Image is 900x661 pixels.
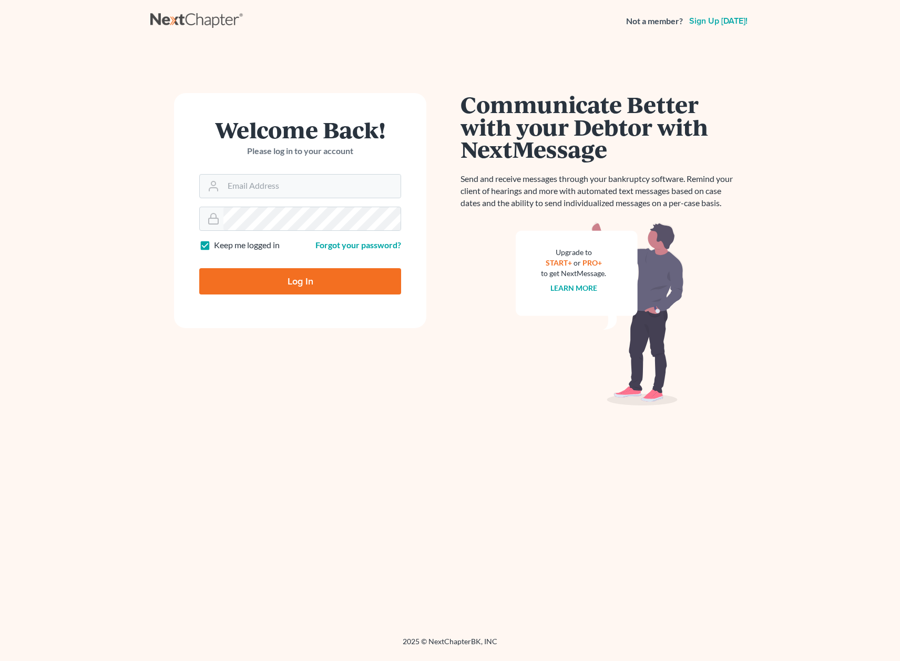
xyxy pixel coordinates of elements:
[687,17,750,25] a: Sign up [DATE]!
[223,175,401,198] input: Email Address
[461,93,739,160] h1: Communicate Better with your Debtor with NextMessage
[199,118,401,141] h1: Welcome Back!
[199,268,401,294] input: Log In
[582,258,602,267] a: PRO+
[541,268,606,279] div: to get NextMessage.
[574,258,581,267] span: or
[546,258,572,267] a: START+
[626,15,683,27] strong: Not a member?
[315,240,401,250] a: Forgot your password?
[461,173,739,209] p: Send and receive messages through your bankruptcy software. Remind your client of hearings and mo...
[516,222,684,406] img: nextmessage_bg-59042aed3d76b12b5cd301f8e5b87938c9018125f34e5fa2b7a6b67550977c72.svg
[550,283,597,292] a: Learn more
[541,247,606,258] div: Upgrade to
[214,239,280,251] label: Keep me logged in
[150,636,750,655] div: 2025 © NextChapterBK, INC
[199,145,401,157] p: Please log in to your account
